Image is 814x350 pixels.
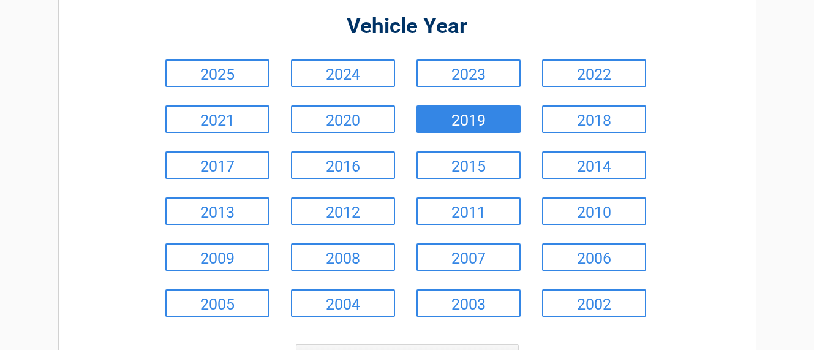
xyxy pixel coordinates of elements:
a: 2014 [542,151,646,179]
a: 2015 [416,151,521,179]
a: 2011 [416,197,521,225]
a: 2025 [165,59,269,87]
h2: Vehicle Year [162,12,652,41]
a: 2021 [165,105,269,133]
a: 2010 [542,197,646,225]
a: 2018 [542,105,646,133]
a: 2020 [291,105,395,133]
a: 2006 [542,243,646,271]
a: 2017 [165,151,269,179]
a: 2023 [416,59,521,87]
a: 2007 [416,243,521,271]
a: 2003 [416,289,521,317]
a: 2019 [416,105,521,133]
a: 2024 [291,59,395,87]
a: 2012 [291,197,395,225]
a: 2008 [291,243,395,271]
a: 2004 [291,289,395,317]
a: 2005 [165,289,269,317]
a: 2002 [542,289,646,317]
a: 2022 [542,59,646,87]
a: 2016 [291,151,395,179]
a: 2009 [165,243,269,271]
a: 2013 [165,197,269,225]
